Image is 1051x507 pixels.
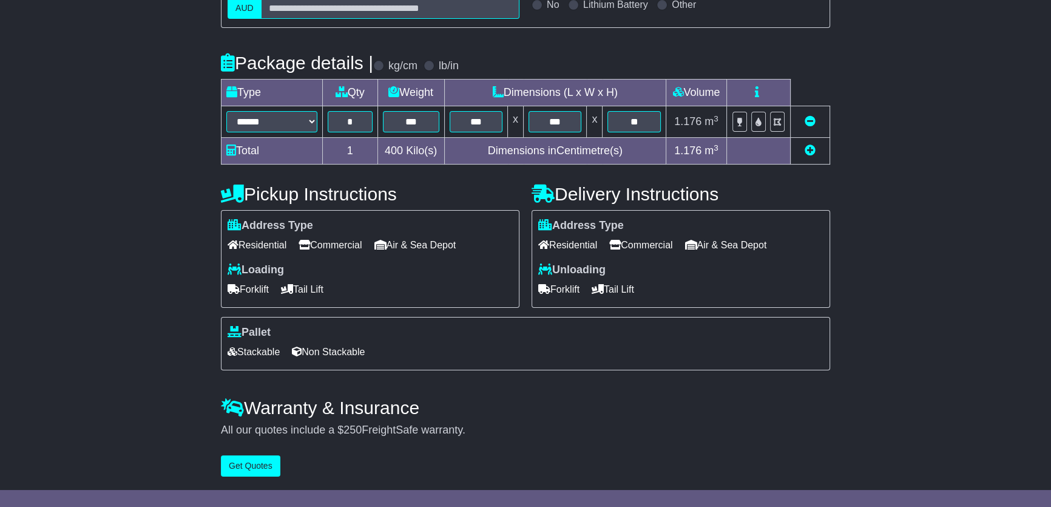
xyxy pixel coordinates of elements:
label: Unloading [538,264,606,277]
td: x [587,106,603,138]
span: Residential [538,236,597,254]
span: Air & Sea Depot [374,236,456,254]
h4: Delivery Instructions [532,184,830,204]
span: m [705,145,718,157]
span: Forklift [228,280,269,299]
span: Stackable [228,342,280,361]
label: Address Type [228,219,313,233]
span: 400 [385,145,403,157]
div: All our quotes include a $ FreightSafe warranty. [221,424,830,437]
label: Loading [228,264,284,277]
span: Commercial [299,236,362,254]
td: Dimensions in Centimetre(s) [444,138,666,165]
td: 1 [323,138,378,165]
td: x [508,106,524,138]
span: 1.176 [674,115,701,128]
td: Volume [666,80,726,106]
span: Air & Sea Depot [685,236,767,254]
sup: 3 [714,114,718,123]
sup: 3 [714,143,718,152]
label: Address Type [538,219,624,233]
h4: Pickup Instructions [221,184,519,204]
span: Tail Lift [592,280,634,299]
span: 250 [343,424,362,436]
span: Forklift [538,280,580,299]
span: Tail Lift [281,280,323,299]
td: Qty [323,80,378,106]
span: Commercial [609,236,672,254]
span: Non Stackable [292,342,365,361]
label: Pallet [228,326,271,339]
td: Weight [377,80,444,106]
span: Residential [228,236,286,254]
td: Total [221,138,323,165]
a: Add new item [805,145,816,157]
label: lb/in [439,60,459,73]
td: Kilo(s) [377,138,444,165]
h4: Package details | [221,53,373,73]
h4: Warranty & Insurance [221,398,830,418]
label: kg/cm [388,60,417,73]
span: 1.176 [674,145,701,157]
a: Remove this item [805,115,816,128]
span: m [705,115,718,128]
button: Get Quotes [221,455,280,477]
td: Dimensions (L x W x H) [444,80,666,106]
td: Type [221,80,323,106]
